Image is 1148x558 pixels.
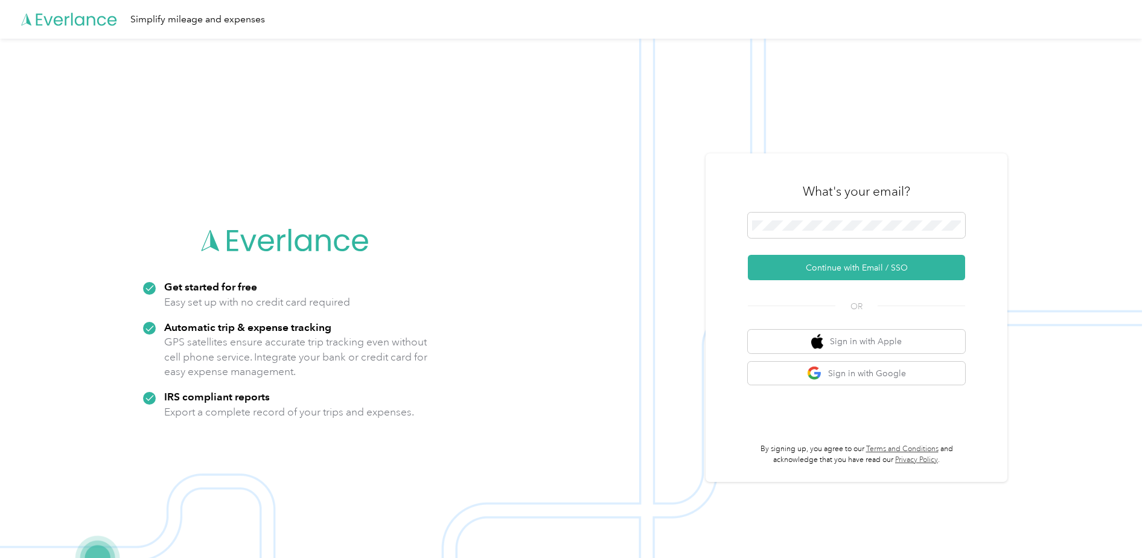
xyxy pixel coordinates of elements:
button: Continue with Email / SSO [748,255,965,280]
div: Simplify mileage and expenses [130,12,265,27]
p: By signing up, you agree to our and acknowledge that you have read our . [748,444,965,465]
strong: IRS compliant reports [164,390,270,403]
button: google logoSign in with Google [748,362,965,385]
img: google logo [807,366,822,381]
p: Export a complete record of your trips and expenses. [164,405,414,420]
img: apple logo [811,334,823,349]
button: apple logoSign in with Apple [748,330,965,353]
p: GPS satellites ensure accurate trip tracking even without cell phone service. Integrate your bank... [164,335,428,379]
h3: What's your email? [803,183,910,200]
strong: Get started for free [164,280,257,293]
a: Terms and Conditions [866,444,939,454]
span: OR [835,300,878,313]
strong: Automatic trip & expense tracking [164,321,331,333]
p: Easy set up with no credit card required [164,295,350,310]
a: Privacy Policy [895,455,938,464]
